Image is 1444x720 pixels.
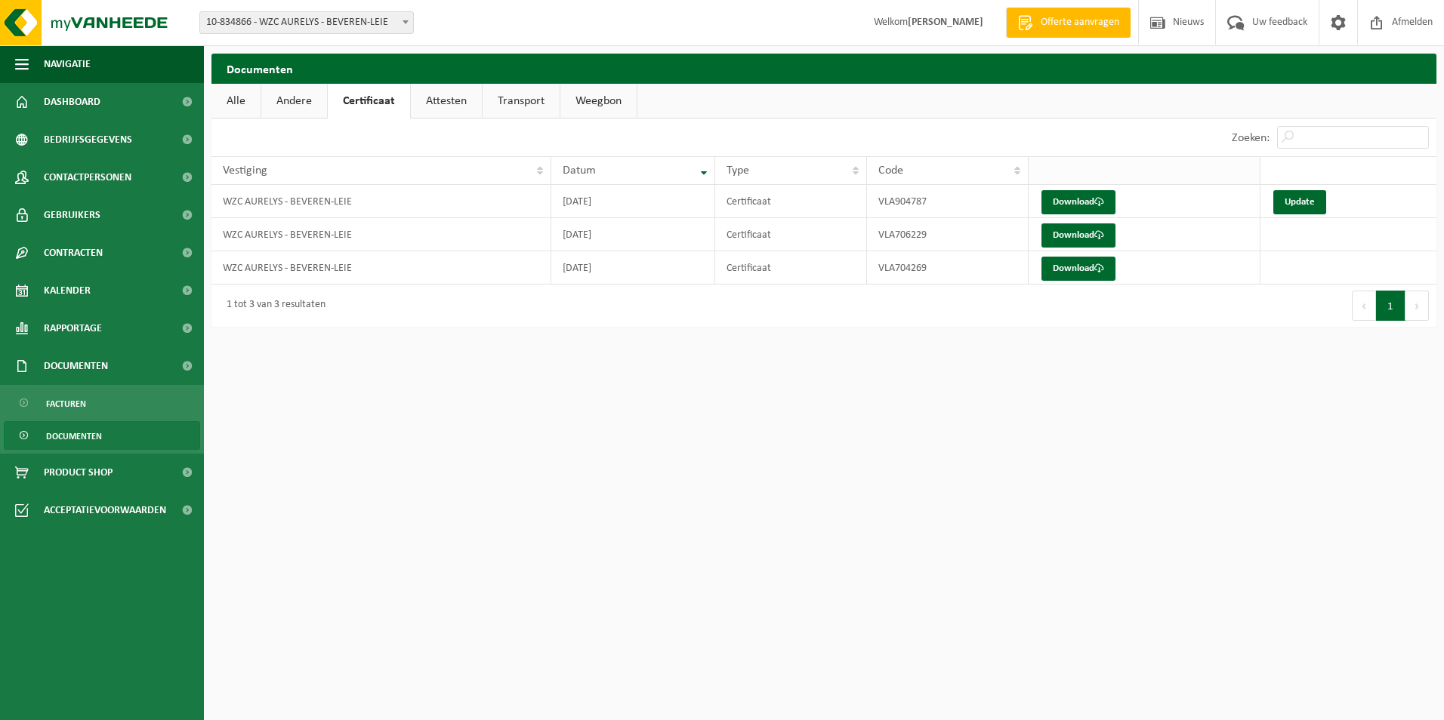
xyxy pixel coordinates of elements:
a: Offerte aanvragen [1006,8,1131,38]
button: 1 [1376,291,1405,321]
a: Alle [211,84,261,118]
a: Download [1041,190,1115,214]
div: 1 tot 3 van 3 resultaten [219,292,326,319]
td: VLA704269 [867,251,1029,285]
a: Certificaat [328,84,410,118]
td: [DATE] [551,185,715,218]
span: 10-834866 - WZC AURELYS - BEVEREN-LEIE [199,11,414,34]
span: Acceptatievoorwaarden [44,491,166,529]
span: Gebruikers [44,196,100,234]
a: Weegbon [560,84,637,118]
a: Facturen [4,389,200,417]
label: Zoeken: [1232,132,1270,144]
a: Attesten [411,84,482,118]
h2: Documenten [211,54,1436,83]
span: Code [878,165,903,177]
button: Previous [1352,291,1376,321]
span: Bedrijfsgegevens [44,121,132,158]
span: Offerte aanvragen [1037,15,1123,30]
a: Download [1041,223,1115,248]
span: Contactpersonen [44,158,131,196]
span: Facturen [46,389,86,418]
a: Andere [261,84,327,118]
span: Datum [563,165,596,177]
a: Transport [483,84,560,118]
span: Documenten [44,347,108,385]
td: VLA706229 [867,218,1029,251]
span: Product Shop [44,454,113,491]
td: VLA904787 [867,185,1029,218]
span: Rapportage [44,309,102,347]
a: Documenten [4,421,200,450]
td: [DATE] [551,218,715,251]
span: Dashboard [44,83,100,121]
span: Type [727,165,749,177]
td: WZC AURELYS - BEVEREN-LEIE [211,218,551,251]
span: 10-834866 - WZC AURELYS - BEVEREN-LEIE [200,12,413,33]
a: Download [1041,257,1115,281]
span: Navigatie [44,45,91,83]
a: Update [1273,190,1326,214]
td: Certificaat [715,251,867,285]
td: [DATE] [551,251,715,285]
td: Certificaat [715,185,867,218]
td: Certificaat [715,218,867,251]
button: Next [1405,291,1429,321]
span: Vestiging [223,165,267,177]
span: Contracten [44,234,103,272]
span: Documenten [46,422,102,451]
td: WZC AURELYS - BEVEREN-LEIE [211,185,551,218]
strong: [PERSON_NAME] [908,17,983,28]
span: Kalender [44,272,91,309]
td: WZC AURELYS - BEVEREN-LEIE [211,251,551,285]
